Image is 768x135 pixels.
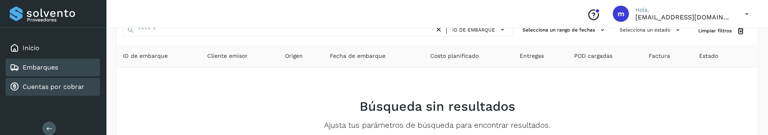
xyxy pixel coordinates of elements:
[519,23,610,37] button: Selecciona un rango de fechas
[123,52,168,60] span: ID de embarque
[330,52,385,60] span: Fecha de embarque
[23,44,40,52] a: Inicio
[6,59,100,76] div: Embarques
[450,24,509,36] button: ID de embarque
[649,52,670,60] span: Factura
[23,83,84,91] a: Cuentas por cobrar
[692,23,751,38] button: Limpiar filtros
[6,78,100,96] div: Cuentas por cobrar
[574,52,612,60] span: POD cargadas
[324,121,550,130] p: Ajusta tus parámetros de búsqueda para encontrar resultados.
[635,6,732,13] p: Hola,
[430,52,479,60] span: Costo planificado
[698,27,732,34] span: Limpiar filtros
[360,99,515,114] h2: Búsqueda sin resultados
[635,13,732,21] p: mercedes@solvento.mx
[616,23,685,37] button: Selecciona un estado
[520,52,544,60] span: Entregas
[23,63,58,71] a: Embarques
[452,26,495,34] span: ID de embarque
[6,39,100,57] div: Inicio
[207,52,248,60] span: Cliente emisor
[285,52,303,60] span: Origen
[27,17,97,23] p: Proveedores
[699,52,718,60] span: Estado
